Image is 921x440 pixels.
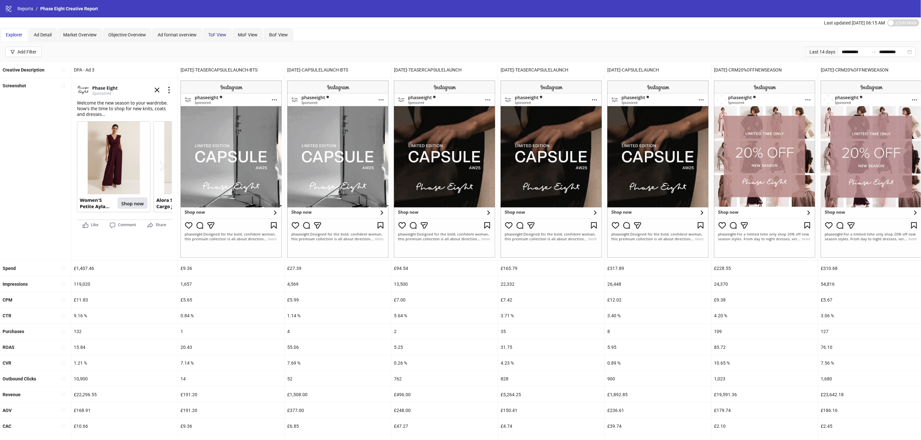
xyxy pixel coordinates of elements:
div: 52 [285,371,391,387]
div: 10.65 % [711,355,818,371]
div: [DATE]-TEASERCAPSULELAUNCH-BTS [178,62,284,78]
b: AOV [3,408,12,413]
div: 1,023 [711,371,818,387]
div: £10.66 [71,418,178,434]
div: £496.00 [391,387,498,402]
div: 0.26 % [391,355,498,371]
span: sort-ascending [61,377,65,381]
div: 7.69 % [285,355,391,371]
b: CTR [3,313,11,318]
a: Reports [16,5,34,12]
div: 24,370 [711,276,818,292]
div: 0.89 % [605,355,711,371]
div: 55.06 [285,340,391,355]
div: 1,657 [178,276,284,292]
div: 22,332 [498,276,604,292]
span: sort-ascending [61,408,65,413]
div: 5.95 [605,340,711,355]
div: £5.65 [178,292,284,308]
div: £12.02 [605,292,711,308]
div: 109 [711,324,818,339]
div: 4,569 [285,276,391,292]
div: 119,020 [71,276,178,292]
div: £2.10 [711,418,818,434]
div: £5,264.25 [498,387,604,402]
b: CAC [3,424,11,429]
div: £191.20 [178,403,284,418]
div: £7.00 [391,292,498,308]
div: 35 [498,324,604,339]
div: £317.89 [605,261,711,276]
span: Market Overview [63,32,97,37]
span: sort-ascending [61,392,65,397]
span: to [871,49,877,54]
div: 5.64 % [391,308,498,323]
span: sort-ascending [61,329,65,334]
div: 1.14 % [285,308,391,323]
span: Phase Eight Creative Report [40,6,98,11]
span: Explorer [6,32,22,37]
div: [DATE]-CAPSULELAUNCH-BTS [285,62,391,78]
div: 0.84 % [178,308,284,323]
span: Objective Overview [108,32,146,37]
div: [DATE]-CAPSULELAUNCH [605,62,711,78]
b: Purchases [3,329,24,334]
span: sort-ascending [61,361,65,365]
b: CPM [3,297,12,302]
div: £4.74 [498,418,604,434]
div: 132 [71,324,178,339]
div: [DATE]-TEASERCAPSULELAUNCH [498,62,604,78]
span: Last updated [DATE] 06:15 AM [824,20,885,25]
div: 8 [605,324,711,339]
div: 3.40 % [605,308,711,323]
div: 13,500 [391,276,498,292]
span: sort-ascending [61,282,65,286]
div: Last 14 days [805,47,838,57]
div: 4 [285,324,391,339]
div: 4.23 % [498,355,604,371]
span: ToF View [208,32,226,37]
div: £9.36 [178,418,284,434]
span: sort-ascending [61,313,65,318]
div: £19,591.36 [711,387,818,402]
div: £11.83 [71,292,178,308]
div: £168.91 [71,403,178,418]
div: DPA - Ad 3 [71,62,178,78]
div: 5.25 [391,340,498,355]
div: £27.39 [285,261,391,276]
div: £248.00 [391,403,498,418]
b: Outbound Clicks [3,376,36,381]
b: Impressions [3,282,28,287]
div: £39.74 [605,418,711,434]
span: BoF View [269,32,288,37]
img: Screenshot 6938599102306 [287,81,388,258]
div: 9.16 % [71,308,178,323]
span: sort-ascending [61,298,65,302]
div: 762 [391,371,498,387]
div: £150.41 [498,403,604,418]
b: ROAS [3,345,15,350]
div: £22,296.55 [71,387,178,402]
div: £236.61 [605,403,711,418]
span: sort-ascending [61,68,65,72]
img: Screenshot 6938601252106 [181,81,282,258]
div: £94.54 [391,261,498,276]
img: Screenshot 6938601232106 [501,81,602,258]
span: filter [10,50,15,54]
div: [DATE]-TEASERCAPSULELAUNCH [391,62,498,78]
div: 31.75 [498,340,604,355]
div: 2 [391,324,498,339]
img: Screenshot 6935945447506 [714,81,815,258]
div: 900 [605,371,711,387]
div: 1 [178,324,284,339]
div: 26,448 [605,276,711,292]
div: £6.85 [285,418,391,434]
div: £9.38 [711,292,818,308]
div: £7.42 [498,292,604,308]
div: £1,407.46 [71,261,178,276]
span: sort-ascending [61,345,65,349]
span: MoF View [238,32,258,37]
div: 20.43 [178,340,284,355]
div: 15.84 [71,340,178,355]
div: 7.14 % [178,355,284,371]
